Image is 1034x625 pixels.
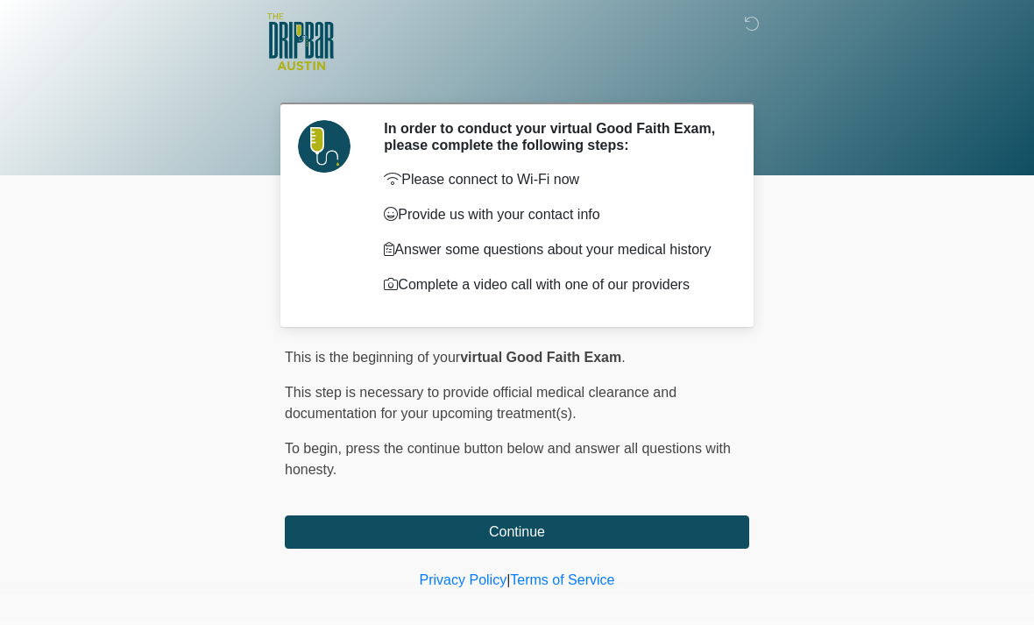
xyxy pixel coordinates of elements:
strong: virtual Good Faith Exam [460,350,621,365]
span: . [621,350,625,365]
button: Continue [285,515,749,549]
span: This is the beginning of your [285,350,460,365]
a: Privacy Policy [420,572,507,587]
span: This step is necessary to provide official medical clearance and documentation for your upcoming ... [285,385,676,421]
a: Terms of Service [510,572,614,587]
p: Provide us with your contact info [384,204,723,225]
span: To begin, [285,441,345,456]
p: Answer some questions about your medical history [384,239,723,260]
img: The DRIPBaR - Austin The Domain Logo [267,13,334,70]
img: Agent Avatar [298,120,351,173]
p: Please connect to Wi-Fi now [384,169,723,190]
h2: In order to conduct your virtual Good Faith Exam, please complete the following steps: [384,120,723,153]
p: Complete a video call with one of our providers [384,274,723,295]
a: | [506,572,510,587]
span: press the continue button below and answer all questions with honesty. [285,441,731,477]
